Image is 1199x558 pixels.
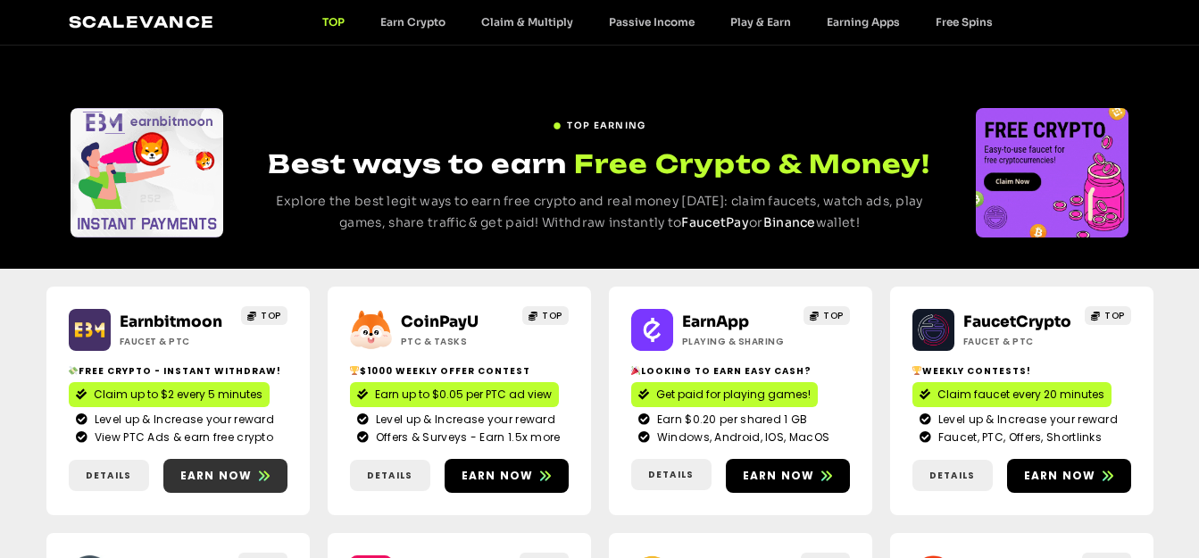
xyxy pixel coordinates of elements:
a: Details [350,460,430,491]
a: EarnApp [682,312,749,331]
img: 💸 [69,366,78,375]
span: TOP [823,309,844,322]
h2: Looking to Earn Easy Cash? [631,364,850,378]
h2: Playing & Sharing [682,335,794,348]
h2: Faucet & PTC [963,335,1075,348]
a: Free Spins [918,15,1011,29]
a: Scalevance [69,12,215,31]
a: TOP [522,306,569,325]
span: Details [86,469,131,482]
a: TOP [304,15,362,29]
a: Earn now [163,459,287,493]
a: Earnbitmoon [120,312,222,331]
a: TOP [803,306,850,325]
a: Earn Crypto [362,15,463,29]
span: Earn up to $0.05 per PTC ad view [375,387,552,403]
span: Claim faucet every 20 minutes [937,387,1104,403]
span: Details [648,468,694,481]
h2: $1000 Weekly Offer contest [350,364,569,378]
h2: Faucet & PTC [120,335,231,348]
a: Claim up to $2 every 5 minutes [69,382,270,407]
span: Earn now [462,468,534,484]
span: Details [367,469,412,482]
span: Level up & Increase your reward [371,412,555,428]
span: Details [929,469,975,482]
a: Details [912,460,993,491]
a: TOP EARNING [553,112,645,132]
h2: ptc & Tasks [401,335,512,348]
a: Binance [763,214,816,230]
a: Claim & Multiply [463,15,591,29]
a: Earn now [726,459,850,493]
h2: Weekly contests! [912,364,1131,378]
h2: Free crypto - Instant withdraw! [69,364,287,378]
a: Details [69,460,149,491]
img: 🏆 [912,366,921,375]
a: TOP [241,306,287,325]
img: 🎉 [631,366,640,375]
a: FaucetPay [681,214,749,230]
nav: Menu [304,15,1011,29]
span: TOP [261,309,281,322]
span: Earn now [1024,468,1096,484]
span: View PTC Ads & earn free crypto [90,429,273,446]
span: Get paid for playing games! [656,387,811,403]
a: Claim faucet every 20 minutes [912,382,1112,407]
a: Passive Income [591,15,712,29]
span: Windows, Android, IOS, MacOS [653,429,829,446]
span: TOP [1104,309,1125,322]
span: Level up & Increase your reward [934,412,1118,428]
span: Faucet, PTC, Offers, Shortlinks [934,429,1102,446]
a: CoinPayU [401,312,479,331]
a: Earn now [1007,459,1131,493]
a: FaucetCrypto [963,312,1071,331]
img: 🏆 [350,366,359,375]
span: TOP EARNING [567,119,645,132]
a: Earning Apps [809,15,918,29]
a: Get paid for playing games! [631,382,818,407]
span: Earn now [743,468,815,484]
span: Earn now [180,468,253,484]
span: Level up & Increase your reward [90,412,274,428]
span: TOP [542,309,562,322]
a: TOP [1085,306,1131,325]
div: Slides [976,108,1128,237]
a: Play & Earn [712,15,809,29]
a: Earn now [445,459,569,493]
span: Best ways to earn [268,148,567,179]
div: Slides [71,108,223,237]
p: Explore the best legit ways to earn free crypto and real money [DATE]: claim faucets, watch ads, ... [256,191,943,234]
a: Earn up to $0.05 per PTC ad view [350,382,559,407]
span: Earn $0.20 per shared 1 GB [653,412,808,428]
span: Free Crypto & Money! [574,146,930,181]
span: Offers & Surveys - Earn 1.5x more [371,429,561,446]
a: Details [631,459,712,490]
span: Claim up to $2 every 5 minutes [94,387,262,403]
